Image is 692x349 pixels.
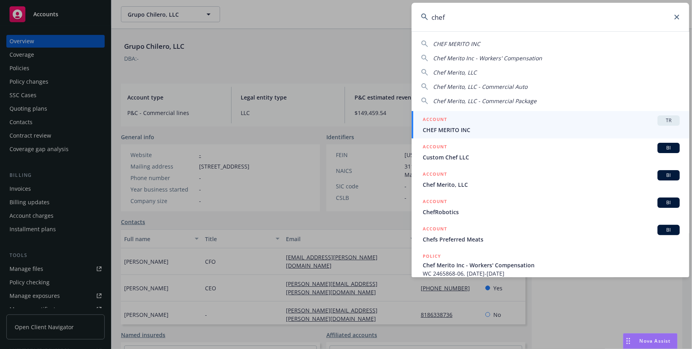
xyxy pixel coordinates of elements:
[661,199,677,206] span: BI
[423,153,680,161] span: Custom Chef LLC
[423,198,447,207] h5: ACCOUNT
[423,143,447,152] h5: ACCOUNT
[423,235,680,244] span: Chefs Preferred Meats
[412,166,689,193] a: ACCOUNTBIChef Merito, LLC
[423,252,441,260] h5: POLICY
[423,115,447,125] h5: ACCOUNT
[661,226,677,234] span: BI
[433,54,542,62] span: Chef Merito Inc - Workers' Compensation
[412,193,689,221] a: ACCOUNTBIChefRobotics
[423,269,680,278] span: WC 2465868-06, [DATE]-[DATE]
[412,138,689,166] a: ACCOUNTBICustom Chef LLC
[423,180,680,189] span: Chef Merito, LLC
[412,221,689,248] a: ACCOUNTBIChefs Preferred Meats
[433,83,527,90] span: Chef Merito, LLC - Commercial Auto
[661,144,677,151] span: BI
[412,111,689,138] a: ACCOUNTTRCHEF MERITO INC
[423,225,447,234] h5: ACCOUNT
[661,117,677,124] span: TR
[433,40,480,48] span: CHEF MERITO INC
[423,208,680,216] span: ChefRobotics
[423,261,680,269] span: Chef Merito Inc - Workers' Compensation
[623,334,633,349] div: Drag to move
[623,333,678,349] button: Nova Assist
[412,248,689,282] a: POLICYChef Merito Inc - Workers' CompensationWC 2465868-06, [DATE]-[DATE]
[433,69,477,76] span: Chef Merito, LLC
[661,172,677,179] span: BI
[423,170,447,180] h5: ACCOUNT
[412,3,689,31] input: Search...
[433,97,537,105] span: Chef Merito, LLC - Commercial Package
[640,337,671,344] span: Nova Assist
[423,126,680,134] span: CHEF MERITO INC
